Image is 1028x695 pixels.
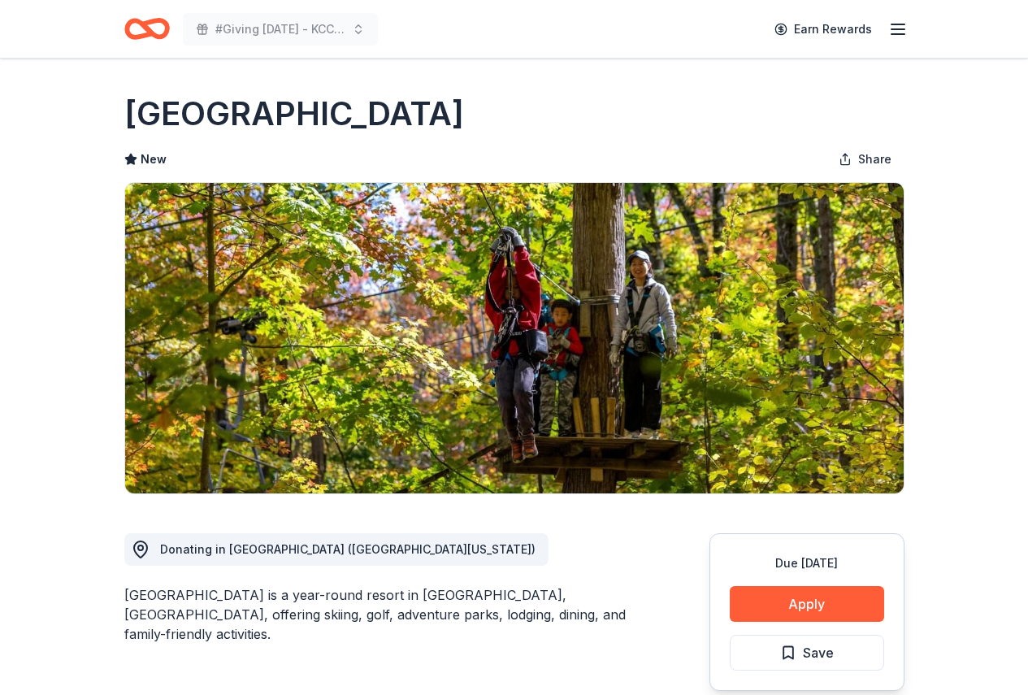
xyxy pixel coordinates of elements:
button: #Giving [DATE] - KCC [DATE] [183,13,378,46]
span: #Giving [DATE] - KCC [DATE] [215,20,345,39]
span: Save [803,642,834,663]
span: Donating in [GEOGRAPHIC_DATA] ([GEOGRAPHIC_DATA][US_STATE]) [160,542,536,556]
a: Earn Rewards [765,15,882,44]
span: New [141,150,167,169]
h1: [GEOGRAPHIC_DATA] [124,91,464,137]
a: Home [124,10,170,48]
button: Save [730,635,884,671]
div: Due [DATE] [730,554,884,573]
div: [GEOGRAPHIC_DATA] is a year-round resort in [GEOGRAPHIC_DATA], [GEOGRAPHIC_DATA], offering skiing... [124,585,631,644]
button: Apply [730,586,884,622]
img: Image for Holiday Valley [125,183,904,493]
span: Share [858,150,891,169]
button: Share [826,143,904,176]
